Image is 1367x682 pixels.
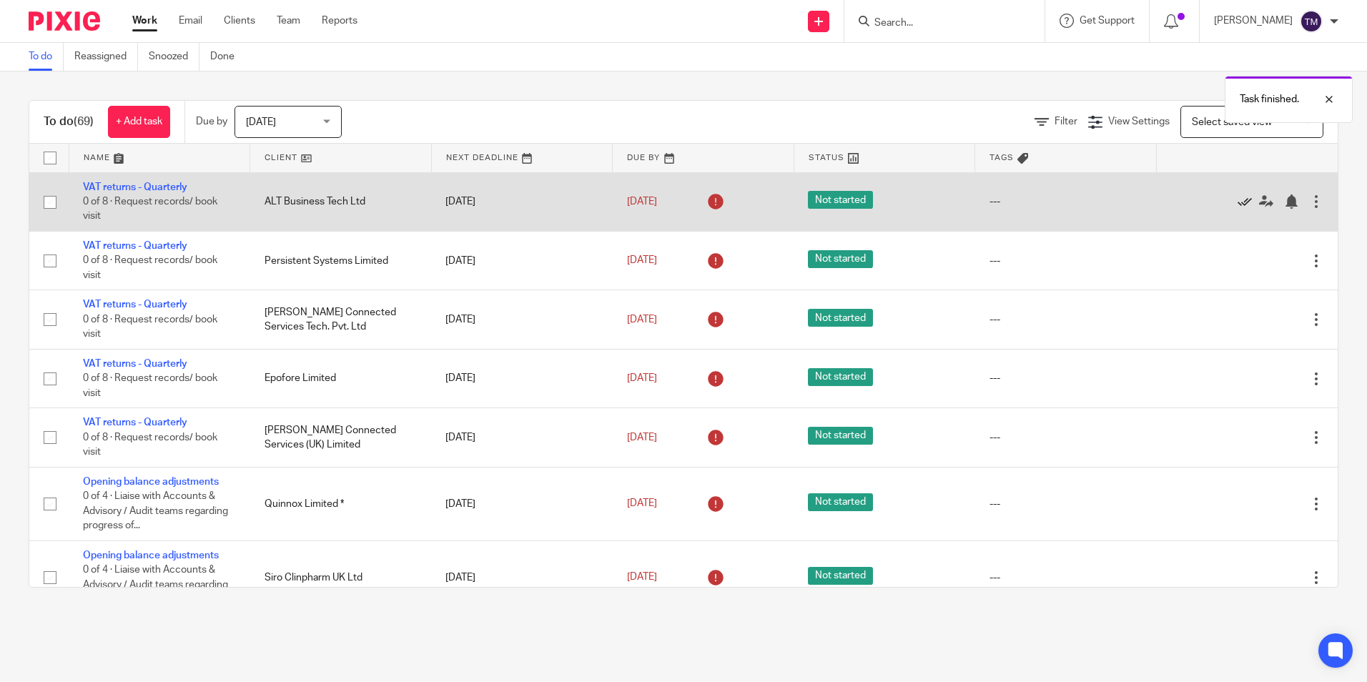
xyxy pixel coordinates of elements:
[29,43,64,71] a: To do
[808,191,873,209] span: Not started
[1300,10,1323,33] img: svg%3E
[1240,92,1299,107] p: Task finished.
[250,467,432,540] td: Quinnox Limited *
[250,408,432,467] td: [PERSON_NAME] Connected Services (UK) Limited
[431,290,613,349] td: [DATE]
[83,491,228,530] span: 0 of 4 · Liaise with Accounts & Advisory / Audit teams regarding progress of...
[83,256,217,281] span: 0 of 8 · Request records/ book visit
[83,359,187,369] a: VAT returns - Quarterly
[808,368,873,386] span: Not started
[44,114,94,129] h1: To do
[990,497,1143,511] div: ---
[808,427,873,445] span: Not started
[250,349,432,407] td: Epofore Limited
[250,231,432,290] td: Persistent Systems Limited
[83,433,217,458] span: 0 of 8 · Request records/ book visit
[627,373,657,383] span: [DATE]
[179,14,202,28] a: Email
[210,43,245,71] a: Done
[1192,117,1272,127] span: Select saved view
[250,540,432,614] td: Siro Clinpharm UK Ltd
[808,493,873,511] span: Not started
[627,433,657,443] span: [DATE]
[83,300,187,310] a: VAT returns - Quarterly
[83,315,217,340] span: 0 of 8 · Request records/ book visit
[74,43,138,71] a: Reassigned
[431,467,613,540] td: [DATE]
[990,154,1014,162] span: Tags
[990,430,1143,445] div: ---
[224,14,255,28] a: Clients
[431,231,613,290] td: [DATE]
[74,116,94,127] span: (69)
[29,11,100,31] img: Pixie
[627,499,657,509] span: [DATE]
[83,550,219,560] a: Opening balance adjustments
[250,290,432,349] td: [PERSON_NAME] Connected Services Tech. Pvt. Ltd
[149,43,199,71] a: Snoozed
[990,371,1143,385] div: ---
[627,573,657,583] span: [DATE]
[83,417,187,428] a: VAT returns - Quarterly
[808,567,873,585] span: Not started
[808,309,873,327] span: Not started
[990,254,1143,268] div: ---
[627,256,657,266] span: [DATE]
[83,565,228,604] span: 0 of 4 · Liaise with Accounts & Advisory / Audit teams regarding progress of...
[990,194,1143,209] div: ---
[196,114,227,129] p: Due by
[627,197,657,207] span: [DATE]
[431,172,613,231] td: [DATE]
[83,373,217,398] span: 0 of 8 · Request records/ book visit
[990,312,1143,327] div: ---
[277,14,300,28] a: Team
[431,349,613,407] td: [DATE]
[132,14,157,28] a: Work
[322,14,357,28] a: Reports
[808,250,873,268] span: Not started
[83,197,217,222] span: 0 of 8 · Request records/ book visit
[431,408,613,467] td: [DATE]
[83,182,187,192] a: VAT returns - Quarterly
[246,117,276,127] span: [DATE]
[83,241,187,251] a: VAT returns - Quarterly
[250,172,432,231] td: ALT Business Tech Ltd
[627,315,657,325] span: [DATE]
[83,477,219,487] a: Opening balance adjustments
[108,106,170,138] a: + Add task
[1238,194,1259,209] a: Mark as done
[431,540,613,614] td: [DATE]
[990,570,1143,585] div: ---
